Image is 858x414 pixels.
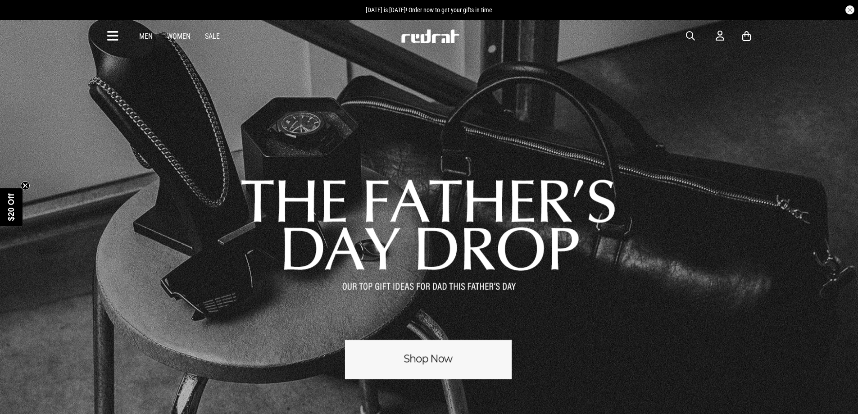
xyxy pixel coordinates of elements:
span: [DATE] is [DATE]! Order now to get your gifts in time [366,6,492,14]
a: Sale [205,32,220,41]
a: Men [139,32,153,41]
span: $20 Off [7,193,16,221]
a: Women [167,32,191,41]
button: Close teaser [21,181,30,190]
img: Redrat logo [400,29,460,43]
